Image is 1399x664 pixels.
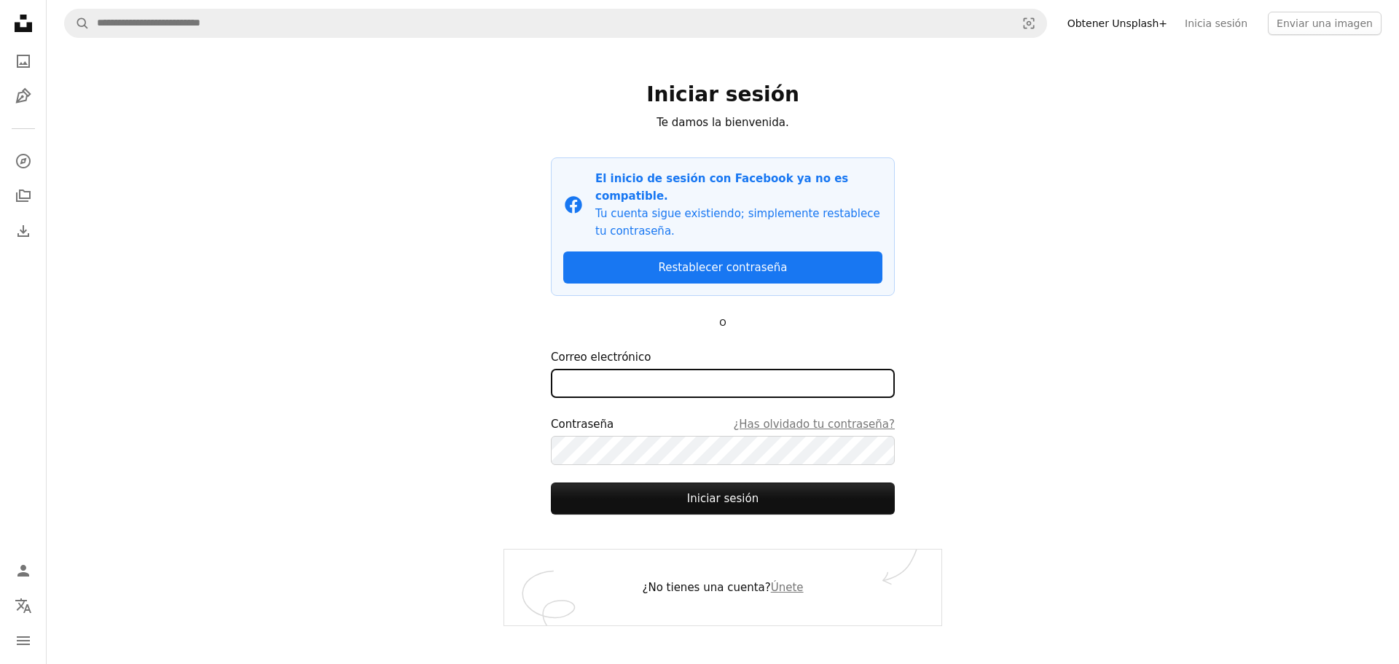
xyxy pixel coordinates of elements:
a: Colecciones [9,181,38,211]
h1: Iniciar sesión [551,82,895,108]
small: O [719,318,726,328]
a: ¿Has olvidado tu contraseña? [733,415,895,433]
div: Contraseña [551,415,895,433]
a: Explorar [9,147,38,176]
button: Menú [9,626,38,655]
button: Idioma [9,591,38,620]
a: Obtener Unsplash+ [1059,12,1176,35]
a: Historial de descargas [9,216,38,246]
form: Encuentra imágenes en todo el sitio [64,9,1047,38]
a: Restablecer contraseña [563,251,882,284]
p: Tu cuenta sigue existiendo; simplemente restablece tu contraseña. [595,205,882,240]
button: Iniciar sesión [551,483,895,515]
button: Buscar en Unsplash [65,9,90,37]
a: Fotos [9,47,38,76]
button: Enviar una imagen [1268,12,1382,35]
a: Inicio — Unsplash [9,9,38,41]
label: Correo electrónico [551,348,895,398]
a: Únete [771,581,804,594]
button: Búsqueda visual [1011,9,1046,37]
p: El inicio de sesión con Facebook ya no es compatible. [595,170,882,205]
input: Correo electrónico [551,369,895,398]
input: Contraseña¿Has olvidado tu contraseña? [551,436,895,465]
a: Ilustraciones [9,82,38,111]
a: Iniciar sesión / Registrarse [9,556,38,585]
div: ¿No tienes una cuenta? [504,550,941,625]
a: Inicia sesión [1176,12,1256,35]
p: Te damos la bienvenida. [551,114,895,131]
